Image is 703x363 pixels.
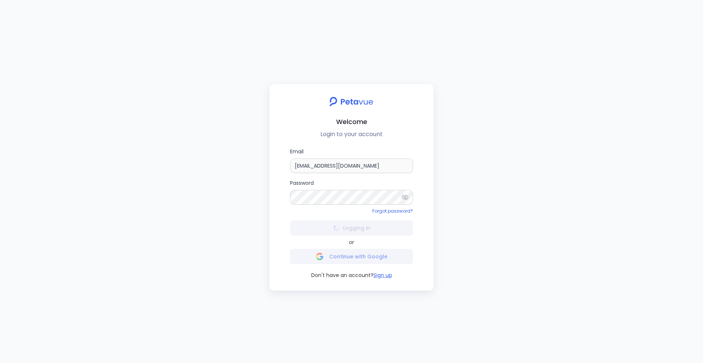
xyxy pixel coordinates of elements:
h2: Welcome [275,116,428,127]
a: Forgot password? [372,208,413,214]
label: Email [290,147,413,173]
span: or [349,239,354,246]
span: Don't have an account? [311,272,373,279]
button: Sign up [373,272,392,279]
input: Email [290,158,413,173]
p: Login to your account [275,130,428,139]
img: petavue logo [325,93,378,111]
input: Password [290,190,413,205]
label: Password [290,179,413,205]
